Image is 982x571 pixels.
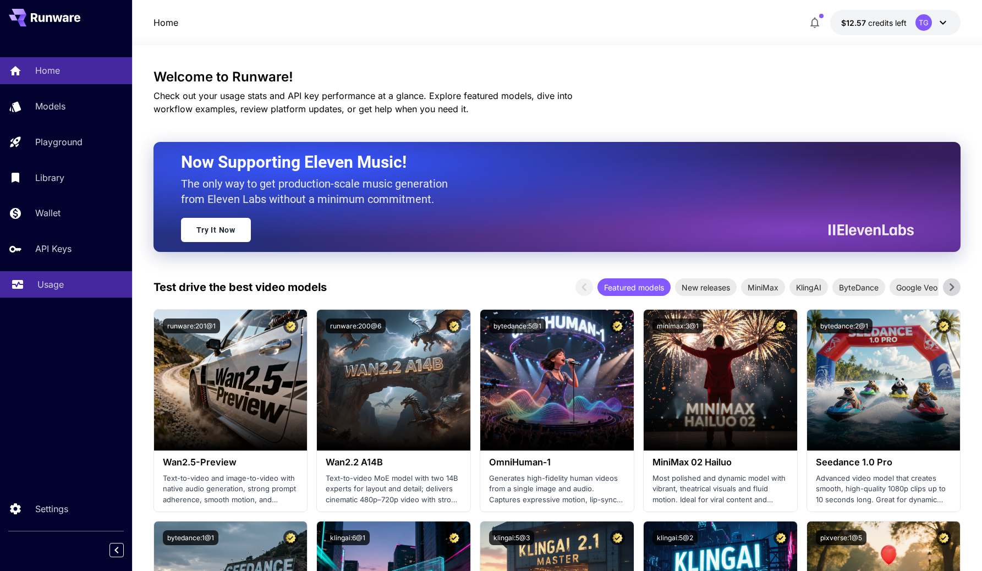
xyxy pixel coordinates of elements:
[154,310,308,451] img: alt
[153,90,573,114] span: Check out your usage stats and API key performance at a glance. Explore featured models, dive int...
[35,64,60,77] p: Home
[816,319,873,333] button: bytedance:2@1
[652,457,788,468] h3: MiniMax 02 Hailuo
[317,310,470,451] img: alt
[773,319,788,333] button: Certified Model – Vetted for best performance and includes a commercial license.
[153,279,327,295] p: Test drive the best video models
[489,319,546,333] button: bytedance:5@1
[936,319,951,333] button: Certified Model – Vetted for best performance and includes a commercial license.
[773,530,788,545] button: Certified Model – Vetted for best performance and includes a commercial license.
[153,16,178,29] a: Home
[447,530,462,545] button: Certified Model – Vetted for best performance and includes a commercial license.
[283,530,298,545] button: Certified Model – Vetted for best performance and includes a commercial license.
[326,457,462,468] h3: Wan2.2 A14B
[652,319,703,333] button: minimax:3@1
[652,530,698,545] button: klingai:5@2
[109,543,124,557] button: Collapse sidebar
[807,310,961,451] img: alt
[283,319,298,333] button: Certified Model – Vetted for best performance and includes a commercial license.
[832,278,885,296] div: ByteDance
[163,530,218,545] button: bytedance:1@1
[841,18,868,28] span: $12.57
[35,171,64,184] p: Library
[163,457,299,468] h3: Wan2.5-Preview
[35,135,83,149] p: Playground
[832,282,885,293] span: ByteDance
[153,69,961,85] h3: Welcome to Runware!
[675,282,737,293] span: New releases
[610,530,625,545] button: Certified Model – Vetted for best performance and includes a commercial license.
[118,540,132,560] div: Collapse sidebar
[326,473,462,506] p: Text-to-video MoE model with two 14B experts for layout and detail; delivers cinematic 480p–720p ...
[915,14,932,31] div: TG
[326,319,386,333] button: runware:200@6
[652,473,788,506] p: Most polished and dynamic model with vibrant, theatrical visuals and fluid motion. Ideal for vira...
[789,278,828,296] div: KlingAI
[816,457,952,468] h3: Seedance 1.0 Pro
[789,282,828,293] span: KlingAI
[326,530,370,545] button: klingai:6@1
[35,502,68,515] p: Settings
[597,278,671,296] div: Featured models
[816,473,952,506] p: Advanced video model that creates smooth, high-quality 1080p clips up to 10 seconds long. Great f...
[489,473,625,506] p: Generates high-fidelity human videos from a single image and audio. Captures expressive motion, l...
[890,282,944,293] span: Google Veo
[597,282,671,293] span: Featured models
[181,218,251,242] a: Try It Now
[936,530,951,545] button: Certified Model – Vetted for best performance and includes a commercial license.
[675,278,737,296] div: New releases
[816,530,866,545] button: pixverse:1@5
[153,16,178,29] nav: breadcrumb
[181,152,906,173] h2: Now Supporting Eleven Music!
[890,278,944,296] div: Google Veo
[841,17,907,29] div: $12.5653
[447,319,462,333] button: Certified Model – Vetted for best performance and includes a commercial license.
[489,457,625,468] h3: OmniHuman‑1
[830,10,961,35] button: $12.5653TG
[610,319,625,333] button: Certified Model – Vetted for best performance and includes a commercial license.
[644,310,797,451] img: alt
[868,18,907,28] span: credits left
[163,473,299,506] p: Text-to-video and image-to-video with native audio generation, strong prompt adherence, smooth mo...
[37,278,64,291] p: Usage
[489,530,534,545] button: klingai:5@3
[741,282,785,293] span: MiniMax
[35,206,61,219] p: Wallet
[35,100,65,113] p: Models
[163,319,220,333] button: runware:201@1
[181,176,456,207] p: The only way to get production-scale music generation from Eleven Labs without a minimum commitment.
[741,278,785,296] div: MiniMax
[35,242,72,255] p: API Keys
[480,310,634,451] img: alt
